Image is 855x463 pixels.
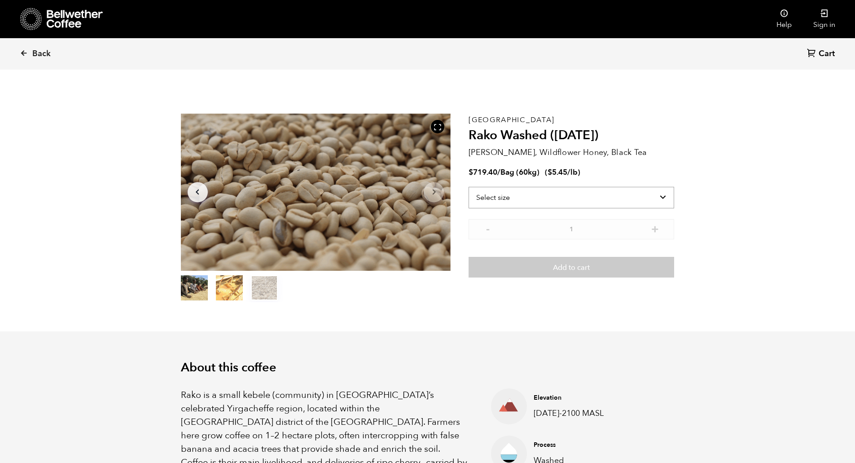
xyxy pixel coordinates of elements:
[469,146,674,159] p: [PERSON_NAME], Wildflower Honey, Black Tea
[534,441,619,450] h4: Process
[534,393,619,402] h4: Elevation
[181,361,675,375] h2: About this coffee
[469,167,497,177] bdi: 719.40
[469,167,473,177] span: $
[545,167,580,177] span: ( )
[32,49,51,59] span: Back
[469,128,674,143] h2: Rako Washed ([DATE])
[649,224,661,233] button: +
[807,48,837,60] a: Cart
[482,224,493,233] button: -
[500,167,539,177] span: Bag (60kg)
[548,167,567,177] bdi: 5.45
[567,167,578,177] span: /lb
[534,407,619,419] p: [DATE]-2100 MASL
[548,167,552,177] span: $
[469,257,674,278] button: Add to cart
[497,167,500,177] span: /
[819,49,835,59] span: Cart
